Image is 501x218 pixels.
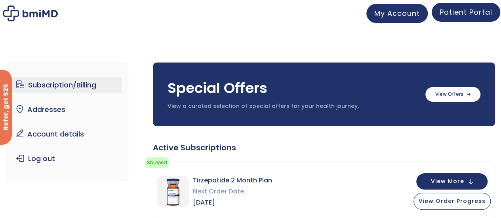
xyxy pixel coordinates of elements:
[145,157,169,168] span: Shipped
[193,197,272,208] span: [DATE]
[3,6,58,21] img: My account
[193,186,272,197] span: Next Order Date
[12,101,122,118] a: Addresses
[374,8,420,18] span: My Account
[440,7,492,17] span: Patient Portal
[432,3,500,22] a: Patient Portal
[12,77,122,93] a: Subscription/Billing
[168,102,417,110] p: View a curated selection of special offers for your health journey.
[6,63,128,181] nav: Account pages
[413,193,491,210] button: View Order Progress
[168,78,417,98] h3: Special Offers
[431,179,464,184] span: View More
[153,142,495,153] div: Active Subscriptions
[193,175,272,186] span: Tirzepatide 2 Month Plan
[12,126,122,142] a: Account details
[416,173,488,190] button: View More
[419,197,486,205] span: View Order Progress
[12,150,122,167] a: Log out
[366,4,428,23] a: My Account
